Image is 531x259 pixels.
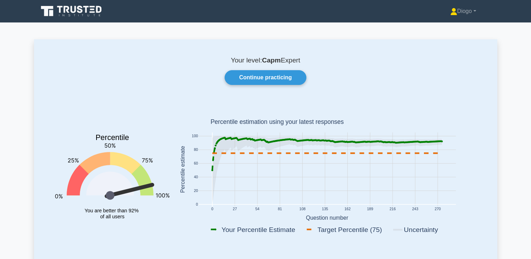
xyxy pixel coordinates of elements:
[179,146,185,193] text: Percentile estimate
[434,207,441,211] text: 270
[412,207,418,211] text: 243
[262,57,281,64] b: Capm
[85,208,139,213] tspan: You are better than 92%
[95,134,129,142] text: Percentile
[255,207,259,211] text: 54
[100,214,124,219] tspan: of all users
[211,207,213,211] text: 0
[390,207,396,211] text: 216
[344,207,351,211] text: 162
[278,207,282,211] text: 81
[194,189,198,193] text: 20
[299,207,306,211] text: 108
[194,162,198,166] text: 60
[433,4,493,18] a: Diogo
[192,134,198,138] text: 100
[367,207,373,211] text: 189
[194,175,198,179] text: 40
[196,203,198,207] text: 0
[51,56,480,65] p: Your level: Expert
[233,207,237,211] text: 27
[194,148,198,152] text: 80
[225,70,306,85] a: Continue practicing
[306,215,348,221] text: Question number
[210,119,344,126] text: Percentile estimation using your latest responses
[322,207,328,211] text: 135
